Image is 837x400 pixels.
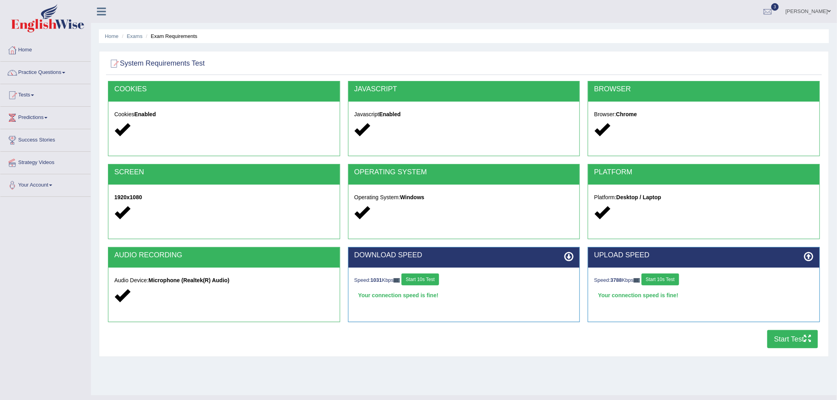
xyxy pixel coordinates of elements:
h2: DOWNLOAD SPEED [354,251,574,259]
a: Your Account [0,174,91,194]
h2: System Requirements Test [108,58,205,70]
a: Predictions [0,107,91,126]
h5: Audio Device: [114,277,334,283]
div: Your connection speed is fine! [354,289,574,301]
strong: Windows [400,194,424,200]
h2: AUDIO RECORDING [114,251,334,259]
h2: SCREEN [114,168,334,176]
li: Exam Requirements [144,32,197,40]
div: Speed: Kbps [354,274,574,287]
strong: Desktop / Laptop [616,194,661,200]
img: ajax-loader-fb-connection.gif [634,278,640,283]
span: 3 [771,3,779,11]
button: Start 10s Test [401,274,439,285]
a: Strategy Videos [0,152,91,172]
strong: 3788 [611,277,622,283]
a: Tests [0,84,91,104]
button: Start Test [767,330,818,348]
div: Speed: Kbps [594,274,814,287]
button: Start 10s Test [642,274,679,285]
strong: 1920x1080 [114,194,142,200]
strong: 1031 [371,277,382,283]
h5: Platform: [594,194,814,200]
a: Practice Questions [0,62,91,81]
h2: JAVASCRIPT [354,85,574,93]
h5: Javascript [354,111,574,117]
h5: Operating System: [354,194,574,200]
h2: BROWSER [594,85,814,93]
a: Home [0,39,91,59]
h2: COOKIES [114,85,334,93]
strong: Enabled [379,111,401,117]
a: Exams [127,33,143,39]
a: Success Stories [0,129,91,149]
h2: UPLOAD SPEED [594,251,814,259]
h5: Cookies [114,111,334,117]
img: ajax-loader-fb-connection.gif [394,278,400,283]
strong: Chrome [616,111,637,117]
a: Home [105,33,119,39]
h2: PLATFORM [594,168,814,176]
div: Your connection speed is fine! [594,289,814,301]
h5: Browser: [594,111,814,117]
strong: Enabled [134,111,156,117]
h2: OPERATING SYSTEM [354,168,574,176]
strong: Microphone (Realtek(R) Audio) [148,277,229,283]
